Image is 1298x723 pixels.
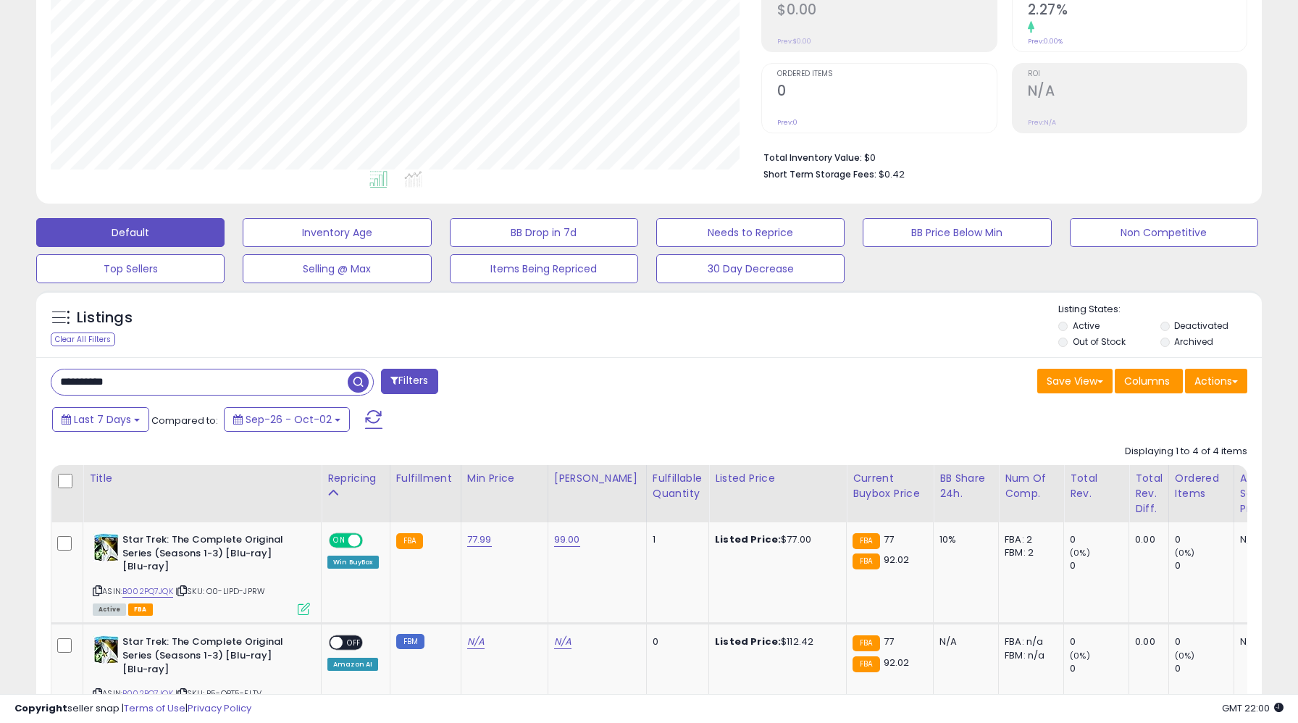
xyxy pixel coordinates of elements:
a: N/A [467,635,485,649]
button: Sep-26 - Oct-02 [224,407,350,432]
div: $112.42 [715,635,835,648]
button: Filters [381,369,437,394]
small: (0%) [1175,650,1195,661]
div: 0 [1070,662,1129,675]
small: (0%) [1070,547,1090,559]
button: Actions [1185,369,1247,393]
span: 77 [884,532,894,546]
label: Deactivated [1174,319,1228,332]
img: 51+B-R3TjGL._SL40_.jpg [93,635,119,664]
label: Archived [1174,335,1213,348]
div: FBM: 2 [1005,546,1052,559]
b: Short Term Storage Fees: [763,168,876,180]
li: $0 [763,148,1236,165]
button: Save View [1037,369,1113,393]
div: Clear All Filters [51,333,115,346]
div: 0 [1175,635,1234,648]
b: Listed Price: [715,635,781,648]
div: BB Share 24h. [939,471,992,501]
div: FBA: 2 [1005,533,1052,546]
div: Displaying 1 to 4 of 4 items [1125,445,1247,459]
b: Listed Price: [715,532,781,546]
span: ON [330,535,348,547]
div: 0 [1175,559,1234,572]
span: 77 [884,635,894,648]
span: OFF [343,637,366,649]
div: seller snap | | [14,702,251,716]
h2: 2.27% [1028,1,1247,21]
small: Prev: 0 [777,118,797,127]
strong: Copyright [14,701,67,715]
div: Min Price [467,471,542,486]
div: Repricing [327,471,384,486]
small: FBA [853,635,879,651]
span: $0.42 [879,167,905,181]
span: OFF [361,535,384,547]
div: Amazon AI [327,658,378,671]
div: Ordered Items [1175,471,1228,501]
button: Items Being Repriced [450,254,638,283]
label: Active [1073,319,1100,332]
span: Sep-26 - Oct-02 [246,412,332,427]
button: Inventory Age [243,218,431,247]
small: Prev: $0.00 [777,37,811,46]
div: Num of Comp. [1005,471,1058,501]
a: Privacy Policy [188,701,251,715]
div: N/A [1240,635,1288,648]
span: Ordered Items [777,70,996,78]
div: 0 [1070,533,1129,546]
div: Total Rev. [1070,471,1123,501]
small: FBA [853,533,879,549]
a: B002PQ7JQK [122,585,173,598]
a: N/A [554,635,571,649]
div: 1 [653,533,698,546]
div: 0 [1175,662,1234,675]
p: Listing States: [1058,303,1262,317]
span: 2025-10-10 22:00 GMT [1222,701,1284,715]
div: Fulfillable Quantity [653,471,703,501]
button: 30 Day Decrease [656,254,845,283]
div: 0.00 [1135,533,1157,546]
button: Default [36,218,225,247]
span: | SKU: O0-LIPD-JPRW [175,585,265,597]
button: BB Price Below Min [863,218,1051,247]
div: FBA: n/a [1005,635,1052,648]
small: FBM [396,634,424,649]
div: 0 [1070,635,1129,648]
img: 51+B-R3TjGL._SL40_.jpg [93,533,119,562]
button: Non Competitive [1070,218,1258,247]
div: 0 [1175,533,1234,546]
div: 0.00 [1135,635,1157,648]
div: [PERSON_NAME] [554,471,640,486]
small: (0%) [1175,547,1195,559]
div: 10% [939,533,987,546]
span: Columns [1124,374,1170,388]
b: Star Trek: The Complete Original Series (Seasons 1-3) [Blu-ray] [Blu-ray] [122,635,298,680]
button: Top Sellers [36,254,225,283]
label: Out of Stock [1073,335,1126,348]
button: Needs to Reprice [656,218,845,247]
div: N/A [1240,533,1288,546]
span: Compared to: [151,414,218,427]
div: 0 [1070,559,1129,572]
h5: Listings [77,308,133,328]
div: Listed Price [715,471,840,486]
div: Title [89,471,315,486]
div: Total Rev. Diff. [1135,471,1163,517]
span: FBA [128,603,153,616]
small: Prev: 0.00% [1028,37,1063,46]
b: Total Inventory Value: [763,151,862,164]
span: 92.02 [884,656,910,669]
small: FBA [853,656,879,672]
small: (0%) [1070,650,1090,661]
a: Terms of Use [124,701,185,715]
small: FBA [853,553,879,569]
button: Columns [1115,369,1183,393]
button: Last 7 Days [52,407,149,432]
div: Avg Selling Price [1240,471,1293,517]
div: N/A [939,635,987,648]
span: All listings currently available for purchase on Amazon [93,603,126,616]
div: $77.00 [715,533,835,546]
div: Fulfillment [396,471,455,486]
small: FBA [396,533,423,549]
